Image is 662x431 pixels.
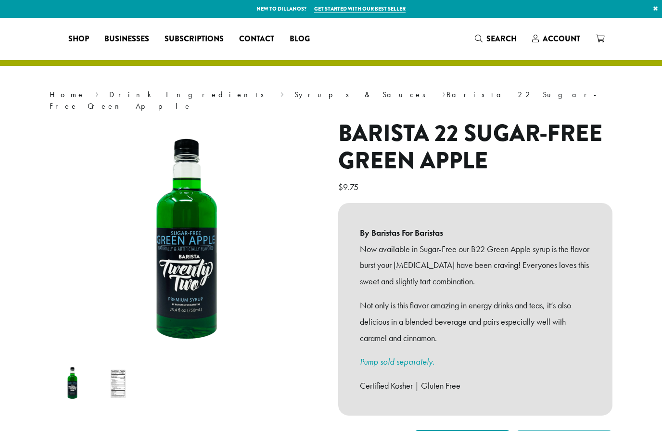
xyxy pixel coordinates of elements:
b: By Baristas For Baristas [360,225,591,241]
span: › [95,86,99,101]
h1: Barista 22 Sugar-Free Green Apple [338,120,612,175]
a: Search [467,31,524,47]
p: Now available in Sugar-Free our B22 Green Apple syrup is the flavor burst your [MEDICAL_DATA] hav... [360,241,591,290]
bdi: 9.75 [338,181,361,192]
img: Barista 22 Sugar-Free Green Apple [66,120,307,360]
a: Shop [61,31,97,47]
span: Blog [290,33,310,45]
span: $ [338,181,343,192]
a: Pump sold separately. [360,356,434,367]
span: Businesses [104,33,149,45]
p: Certified Kosher | Gluten Free [360,378,591,394]
span: › [442,86,446,101]
span: Shop [68,33,89,45]
a: Syrups & Sauces [294,89,432,100]
a: Get started with our best seller [314,5,406,13]
span: Search [486,33,517,44]
span: › [280,86,284,101]
p: Not only is this flavor amazing in energy drinks and teas, it’s also delicious in a blended bever... [360,297,591,346]
a: Home [50,89,85,100]
span: Subscriptions [165,33,224,45]
span: Account [543,33,580,44]
nav: Breadcrumb [50,89,612,112]
img: Barista 22 Sugar-Free Green Apple [53,364,91,402]
img: Barista 22 Sugar-Free Green Apple - Image 2 [99,364,137,402]
a: Drink Ingredients [109,89,270,100]
span: Contact [239,33,274,45]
